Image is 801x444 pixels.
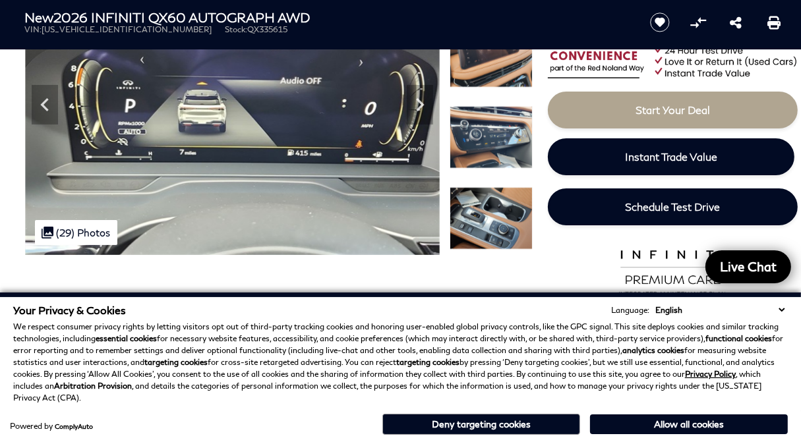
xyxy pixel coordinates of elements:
[13,321,788,404] p: We respect consumer privacy rights by letting visitors opt out of third-party tracking cookies an...
[548,138,794,175] a: Instant Trade Value
[407,85,433,125] div: Next
[625,150,717,163] span: Instant Trade Value
[688,13,708,32] button: Compare Vehicle
[225,24,248,34] span: Stock:
[645,12,674,33] button: Save vehicle
[636,103,710,116] span: Start Your Deal
[55,422,93,430] a: ComplyAuto
[25,9,54,25] strong: New
[611,306,649,314] div: Language:
[590,414,788,434] button: Allow all cookies
[652,304,788,316] select: Language Select
[10,422,93,430] div: Powered by
[25,24,42,34] span: VIN:
[450,25,533,88] img: New 2026 2T MNRL BLK INFINITI AUTOGRAPH AWD image 15
[622,345,684,355] strong: analytics cookies
[396,357,460,367] strong: targeting cookies
[450,106,533,169] img: New 2026 2T MNRL BLK INFINITI AUTOGRAPH AWD image 16
[548,92,798,128] a: Start Your Deal
[705,333,772,343] strong: functional cookies
[25,10,628,24] h1: 2026 INFINITI QX60 AUTOGRAPH AWD
[32,85,58,125] div: Previous
[705,250,791,283] a: Live Chat
[382,414,580,435] button: Deny targeting cookies
[42,24,212,34] span: [US_VEHICLE_IDENTIFICATION_NUMBER]
[713,258,783,275] span: Live Chat
[626,200,721,213] span: Schedule Test Drive
[54,381,132,391] strong: Arbitration Provision
[13,304,126,316] span: Your Privacy & Cookies
[685,369,736,379] a: Privacy Policy
[248,24,288,34] span: QX335615
[767,14,781,30] a: Print this New 2026 INFINITI QX60 AUTOGRAPH AWD
[610,247,735,298] img: infinitipremiumcare.png
[548,188,798,225] a: Schedule Test Drive
[35,220,117,245] div: (29) Photos
[96,333,157,343] strong: essential cookies
[450,187,533,250] img: New 2026 2T MNRL BLK INFINITI AUTOGRAPH AWD image 17
[144,357,208,367] strong: targeting cookies
[730,14,742,30] a: Share this New 2026 INFINITI QX60 AUTOGRAPH AWD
